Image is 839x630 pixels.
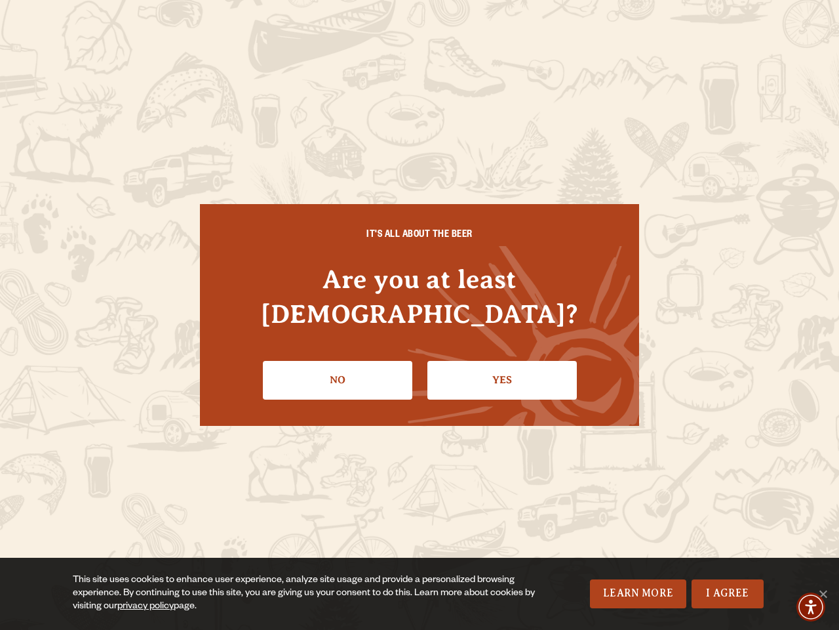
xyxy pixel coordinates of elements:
a: Learn More [590,579,686,608]
a: I Agree [692,579,764,608]
h4: Are you at least [DEMOGRAPHIC_DATA]? [226,262,613,331]
a: No [263,361,412,399]
div: Accessibility Menu [796,593,825,621]
a: Confirm I'm 21 or older [427,361,577,399]
div: This site uses cookies to enhance user experience, analyze site usage and provide a personalized ... [73,574,537,614]
h6: IT'S ALL ABOUT THE BEER [226,230,613,242]
a: privacy policy [117,602,174,612]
